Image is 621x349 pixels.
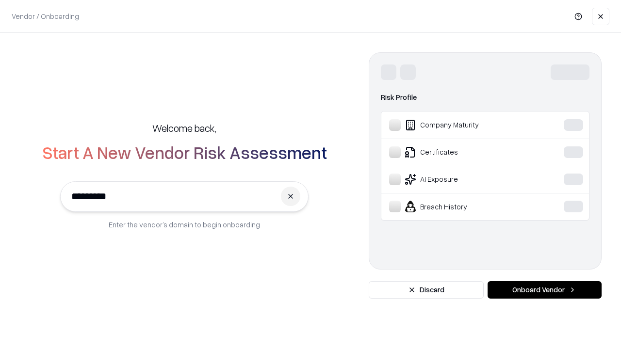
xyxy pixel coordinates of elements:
div: Company Maturity [389,119,534,131]
div: AI Exposure [389,174,534,185]
button: Discard [369,281,484,299]
div: Breach History [389,201,534,212]
div: Risk Profile [381,92,589,103]
p: Vendor / Onboarding [12,11,79,21]
button: Onboard Vendor [488,281,602,299]
p: Enter the vendor’s domain to begin onboarding [109,220,260,230]
h2: Start A New Vendor Risk Assessment [42,143,327,162]
div: Certificates [389,146,534,158]
h5: Welcome back, [152,121,216,135]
